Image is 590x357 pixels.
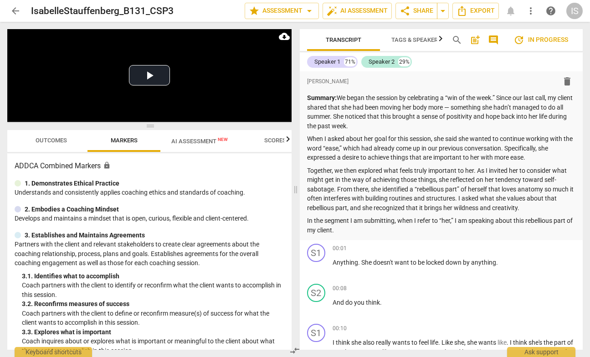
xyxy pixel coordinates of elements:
[358,259,361,266] span: .
[446,259,463,266] span: down
[470,35,481,45] span: post_add
[463,259,471,266] span: by
[410,259,418,266] span: to
[430,339,438,346] span: life
[510,339,513,346] span: I
[457,5,495,16] span: Export
[488,35,499,45] span: comment
[22,281,284,299] p: Coach partners with the client to identify or reconfirm what the client wants to accomplish in th...
[554,339,567,346] span: part
[307,166,576,213] p: Together, we then explored what feels truly important to her. As I invited her to consider what m...
[432,348,450,356] span: much
[395,259,410,266] span: want
[419,339,430,346] span: feel
[333,348,343,356] span: me
[393,348,424,356] span: experience
[333,285,347,292] span: 00:08
[249,5,260,16] span: star
[307,284,325,302] div: Change speaker
[391,36,441,43] span: Tags & Speakers
[307,78,349,85] span: [PERSON_NAME]
[103,161,111,169] span: Assessment is enabled for this document. The competency model is locked and follows the assessmen...
[395,3,437,19] button: Share
[477,348,487,356] span: Filler word
[437,5,448,16] span: arrow_drop_down
[437,3,449,19] button: Sharing summary
[36,137,67,144] span: Outcomes
[15,240,284,268] p: Partners with the client and relevant stakeholders to create clear agreements about the coaching ...
[493,348,506,356] span: very
[507,347,575,357] div: Ask support
[544,339,554,346] span: the
[400,5,410,16] span: share
[513,35,568,45] span: In progress
[506,31,575,49] button: Review is in progress
[289,345,300,356] span: compare_arrows
[333,259,358,266] span: Anything
[507,339,510,346] span: .
[454,339,464,346] span: she
[464,339,467,346] span: ,
[462,348,477,356] span: have
[398,57,410,66] div: 29%
[487,348,493,356] span: a
[15,347,92,357] div: Keyboard shortcuts
[506,348,529,356] span: sensory
[345,299,354,306] span: do
[307,244,325,262] div: Change speaker
[327,5,388,16] span: AI Assessment
[426,259,446,266] span: locked
[356,348,375,356] span: wants
[333,245,347,252] span: 00:01
[382,348,393,356] span: like
[411,339,419,346] span: to
[249,5,315,16] span: Assessment
[400,5,433,16] span: Share
[22,327,284,337] div: 3. 3. Explores what is important
[354,299,366,306] span: you
[361,259,373,266] span: She
[392,339,411,346] span: wants
[10,5,21,16] span: arrow_back
[333,325,347,332] span: 00:10
[498,339,507,346] span: Filler word
[451,35,462,45] span: search
[307,94,337,101] strong: Summary:
[380,299,382,306] span: .
[15,161,284,171] h3: ADDCA Combined Markers
[562,76,573,87] span: delete
[513,339,528,346] span: think
[307,216,576,235] p: In the segment I am submitting, when I refer to “her,” I am speaking about this rebellious part o...
[25,231,145,240] p: 3. Establishes and Maintains Agreements
[424,348,432,356] span: so
[245,3,319,19] button: Assessment
[468,33,482,47] button: Add summary
[566,3,583,19] button: IS
[111,137,138,144] span: Markers
[264,137,286,144] span: Scores
[418,259,426,266] span: be
[31,5,174,17] h2: IsabelleStauffenberg_B131_CSP3
[25,205,119,214] p: 2. Embodies a Coaching Mindset
[376,339,392,346] span: really
[528,339,544,346] span: she's
[496,259,498,266] span: .
[323,3,392,19] button: AI Assessment
[15,214,284,223] p: Develops and maintains a mindset that is open, curious, flexible and client-centered.
[478,339,498,346] span: wants
[307,324,325,342] div: Change speaker
[25,179,119,188] p: 1. Demonstrates Ethical Practice
[22,309,284,327] p: Coach partners with the client to define or reconfirm measure(s) of success for what the client w...
[333,339,336,346] span: I
[343,348,356,356] span: that
[22,272,284,281] div: 3. 1. Identifies what to accomplish
[471,259,496,266] span: anything
[279,31,290,42] span: cloud_download
[171,138,228,145] span: AI Assessment
[15,188,284,197] p: Understands and consistently applies coaching ethics and standards of coaching.
[314,57,340,66] div: Speaker 1
[326,36,361,43] span: Transcript
[218,136,228,141] span: New
[525,5,536,16] span: more_vert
